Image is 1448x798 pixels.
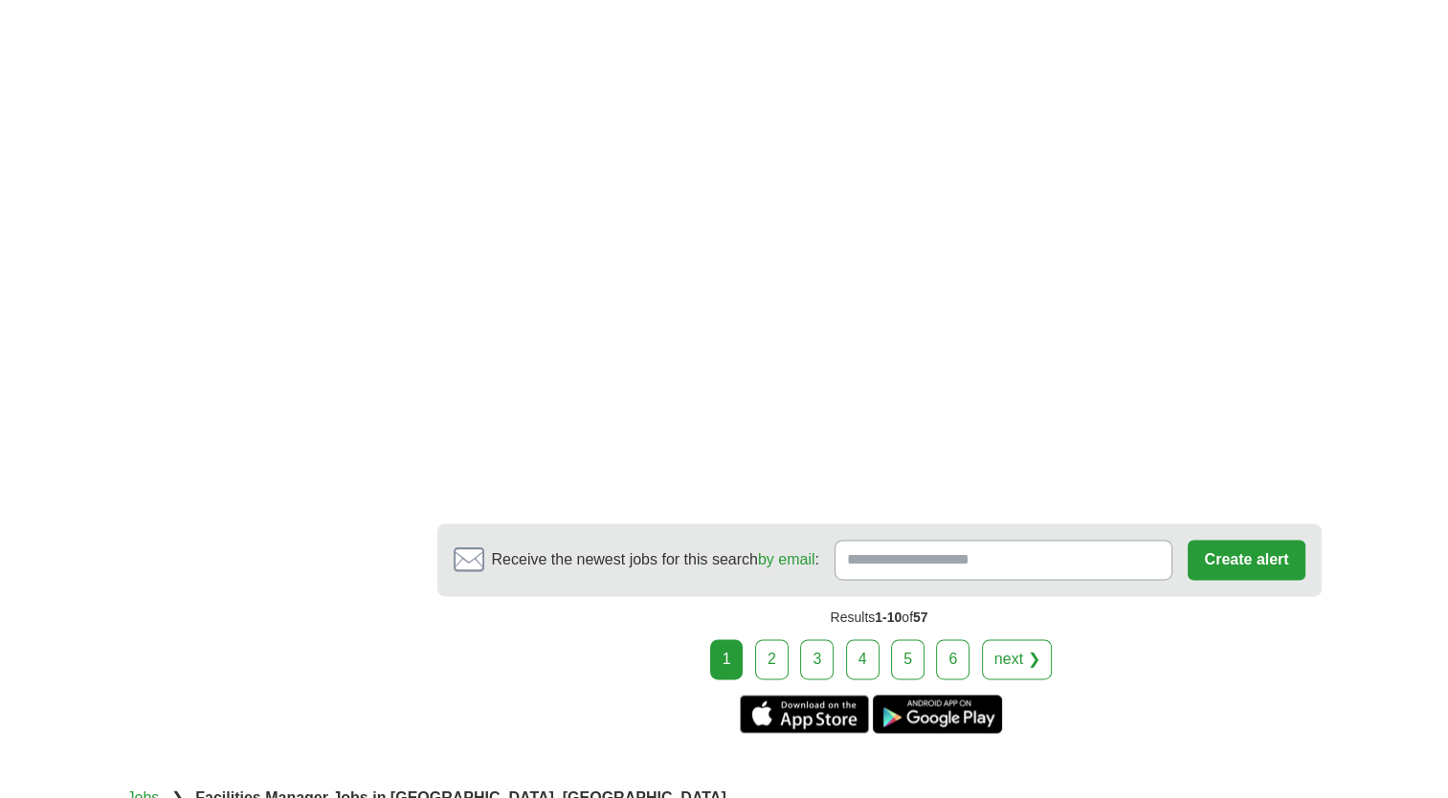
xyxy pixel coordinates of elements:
div: Results of [437,596,1322,639]
a: 5 [891,639,924,679]
span: 57 [913,610,928,625]
a: 2 [755,639,789,679]
a: Get the Android app [873,695,1002,733]
a: 6 [936,639,969,679]
div: 1 [710,639,744,679]
button: Create alert [1188,540,1304,580]
a: 3 [800,639,834,679]
a: Get the iPhone app [740,695,869,733]
a: 4 [846,639,880,679]
a: next ❯ [982,639,1053,679]
span: 1-10 [875,610,902,625]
